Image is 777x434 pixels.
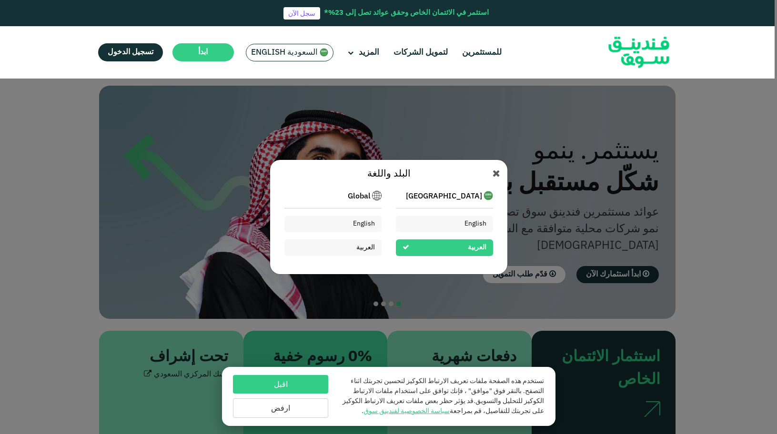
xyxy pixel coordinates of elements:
span: المزيد [359,49,379,57]
span: قد يؤثر حظر بعض ملفات تعريف الارتباط الكوكيز على تجربتك [343,398,544,414]
img: SA Flag [320,48,328,57]
a: للمستثمرين [460,45,504,60]
div: البلد واللغة [284,167,493,181]
img: Logo [592,29,686,77]
button: اقبل [233,375,328,394]
span: العربية [356,244,375,251]
button: ارفض [233,398,328,418]
span: تسجيل الدخول [108,49,153,56]
div: استثمر في الائتمان الخاص وحقق عوائد تصل إلى 23%* [324,8,489,19]
img: SA Flag [372,191,382,200]
span: English [353,220,375,227]
span: السعودية English [251,47,318,58]
a: تسجيل الدخول [98,43,163,61]
span: العربية [468,244,486,251]
img: SA Flag [484,191,493,200]
a: سياسة الخصوصية لفندينق سوق [363,408,450,414]
p: تستخدم هذه الصفحة ملفات تعريف الارتباط الكوكيز لتحسين تجربتك اثناء التصفح. بالنقر فوق "موافق" ، ف... [338,376,544,416]
span: Global [348,191,371,202]
span: ابدأ [198,49,208,56]
span: للتفاصيل، قم بمراجعة . [362,408,510,414]
a: لتمويل الشركات [391,45,450,60]
a: سجل الآن [283,7,320,20]
span: [GEOGRAPHIC_DATA] [406,191,482,202]
span: English [464,220,486,227]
